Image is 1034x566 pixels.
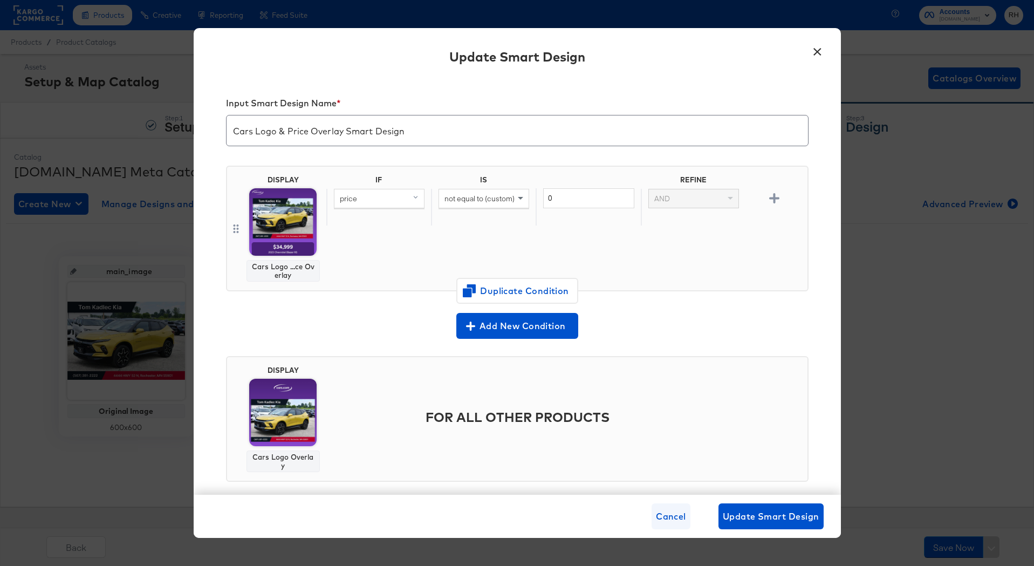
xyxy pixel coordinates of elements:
input: Enter value [543,188,634,208]
button: Duplicate Condition [456,278,578,304]
span: AND [654,194,670,203]
div: Update Smart Design [449,47,585,66]
div: Input Smart Design Name [226,98,809,113]
div: Cars Logo Overlay [251,453,315,470]
span: Duplicate Condition [465,283,570,298]
img: DYlAL4G6yuH6_tdzYqL8Vw.jpg [249,379,317,446]
div: Cars Logo ...ce Overlay [251,262,315,279]
div: DISPLAY [268,175,299,184]
button: Add New Condition [456,313,578,339]
img: O_36mJvt7uvzBakvtklKnA.jpg [249,188,317,256]
span: not equal to (custom) [444,194,515,203]
div: FOR ALL OTHER PRODUCTS [326,392,803,442]
input: My smart design [227,111,808,141]
button: × [808,39,827,58]
button: Cancel [652,503,690,529]
span: Update Smart Design [723,509,819,524]
span: Cancel [656,509,686,524]
div: IF [326,175,431,188]
div: DISPLAY [268,366,299,374]
div: IS [431,175,536,188]
div: REFINE [641,175,745,188]
span: price [340,194,357,203]
button: Update Smart Design [718,503,824,529]
span: Add New Condition [461,318,574,333]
